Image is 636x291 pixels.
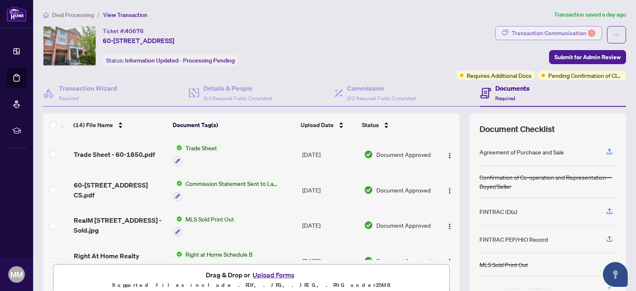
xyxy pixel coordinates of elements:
[173,143,182,152] img: Status Icon
[173,214,182,224] img: Status Icon
[588,29,595,37] div: 1
[376,256,431,265] span: Document Approved
[479,235,548,244] div: FINTRAC PEP/HIO Record
[10,269,23,280] span: MM
[495,83,530,93] h4: Documents
[74,149,155,159] span: Trade Sheet - 60-1850.pdf
[554,10,626,19] article: Transaction saved a day ago
[554,51,621,64] span: Submit for Admin Review
[446,188,453,194] img: Logo
[364,256,373,265] img: Document Status
[97,10,100,19] li: /
[70,113,169,137] th: (14) File Name
[173,250,256,272] button: Status IconRight at Home Schedule B
[443,148,456,161] button: Logo
[173,179,182,188] img: Status Icon
[362,120,379,130] span: Status
[299,137,361,172] td: [DATE]
[173,214,237,237] button: Status IconMLS Sold Print Out
[364,185,373,195] img: Document Status
[347,95,416,101] span: 2/2 Required Fields Completed
[495,26,602,40] button: Transaction Communication1
[549,50,626,64] button: Submit for Admin Review
[479,123,555,135] span: Document Checklist
[376,150,431,159] span: Document Approved
[467,71,532,80] span: Requires Additional Docs
[443,219,456,232] button: Logo
[376,185,431,195] span: Document Approved
[512,26,595,40] div: Transaction Communication
[74,251,167,271] span: Right At Home Realty Schedule B - Agreement of Purchase and Sale.pdf
[479,147,564,156] div: Agreement of Purchase and Sale
[182,179,280,188] span: Commission Statement Sent to Lawyer
[7,6,26,22] img: logo
[173,250,182,259] img: Status Icon
[347,83,416,93] h4: Commission
[614,32,619,38] span: ellipsis
[58,280,444,290] p: Supported files include .PDF, .JPG, .JPEG, .PNG under 25 MB
[74,215,167,235] span: RealM [STREET_ADDRESS] - Sold.jpg
[74,180,167,200] span: 60-[STREET_ADDRESS] CS.pdf
[59,83,117,93] h4: Transaction Wizard
[446,223,453,230] img: Logo
[299,172,361,208] td: [DATE]
[182,143,220,152] span: Trade Sheet
[364,150,373,159] img: Document Status
[52,11,94,19] span: Deal Processing
[59,95,79,101] span: Required
[479,207,517,216] div: FINTRAC ID(s)
[443,183,456,197] button: Logo
[359,113,435,137] th: Status
[103,26,144,36] div: Ticket #:
[301,120,334,130] span: Upload Date
[376,221,431,230] span: Document Approved
[364,221,373,230] img: Document Status
[43,26,96,65] img: IMG-E12228139_1.jpg
[173,179,280,201] button: Status IconCommission Statement Sent to Lawyer
[446,152,453,159] img: Logo
[103,11,147,19] span: View Transaction
[479,260,528,269] div: MLS Sold Print Out
[299,208,361,243] td: [DATE]
[125,57,235,64] span: Information Updated - Processing Pending
[495,95,515,101] span: Required
[479,173,616,191] div: Confirmation of Co-operation and Representation—Buyer/Seller
[443,254,456,267] button: Logo
[548,71,623,80] span: Pending Confirmation of Closing
[103,36,174,46] span: 60-[STREET_ADDRESS]
[73,120,113,130] span: (14) File Name
[173,143,220,166] button: Status IconTrade Sheet
[603,262,628,287] button: Open asap
[203,95,272,101] span: 3/3 Required Fields Completed
[299,243,361,279] td: [DATE]
[169,113,297,137] th: Document Tag(s)
[182,250,256,259] span: Right at Home Schedule B
[182,214,237,224] span: MLS Sold Print Out
[125,27,144,35] span: 40676
[297,113,359,137] th: Upload Date
[103,55,238,66] div: Status:
[250,269,297,280] button: Upload Forms
[43,12,49,18] span: home
[203,83,272,93] h4: Details & People
[206,269,297,280] span: Drag & Drop or
[446,258,453,265] img: Logo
